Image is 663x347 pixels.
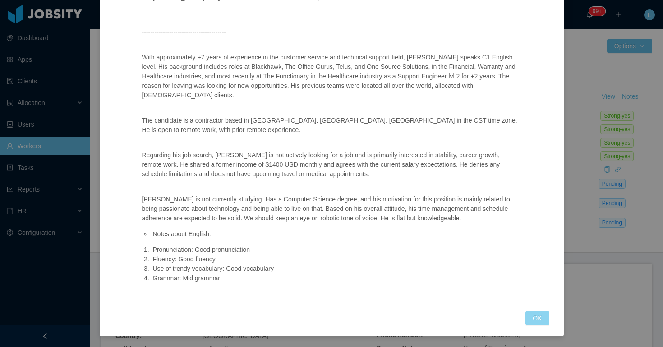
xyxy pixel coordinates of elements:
[142,27,521,37] p: ----------------------------------------
[151,274,521,283] li: Grammar: Mid grammar
[142,195,521,223] p: [PERSON_NAME] is not currently studying. Has a Computer Science degree, and his motivation for th...
[142,53,521,100] p: With approximately +7 years of experience in the customer service and technical support field, [P...
[525,311,549,325] button: OK
[151,245,521,255] li: Pronunciation: Good pronunciation
[151,229,521,239] li: Notes about English:
[151,264,521,274] li: Use of trendy vocabulary: Good vocabulary
[142,116,521,135] p: The candidate is a contractor based in [GEOGRAPHIC_DATA], [GEOGRAPHIC_DATA], [GEOGRAPHIC_DATA] in...
[142,151,521,179] p: Regarding his job search, [PERSON_NAME] is not actively looking for a job and is primarily intere...
[151,255,521,264] li: Fluency: Good fluency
